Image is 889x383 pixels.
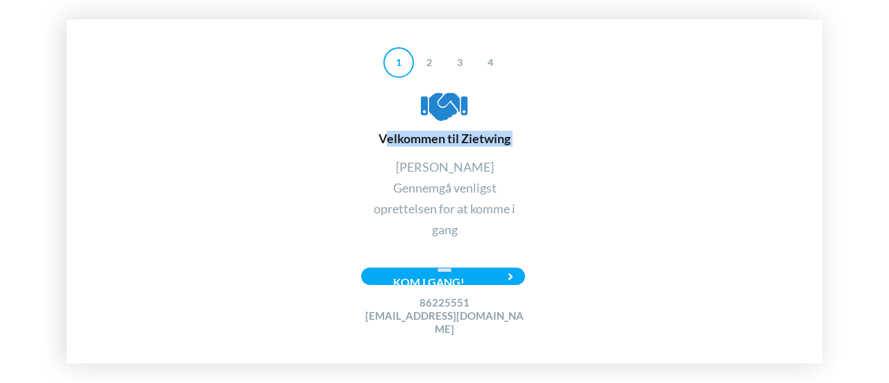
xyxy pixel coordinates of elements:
[361,88,528,147] div: Velkommen til Zietwing
[361,309,528,336] h4: [EMAIL_ADDRESS][DOMAIN_NAME]
[361,296,528,309] h4: 86225551
[475,47,506,78] div: 4
[383,47,414,78] div: 1
[414,47,444,78] div: 2
[444,47,475,78] div: 3
[361,156,528,240] div: [PERSON_NAME] Gennemgå venligst oprettelsen for at komme i gang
